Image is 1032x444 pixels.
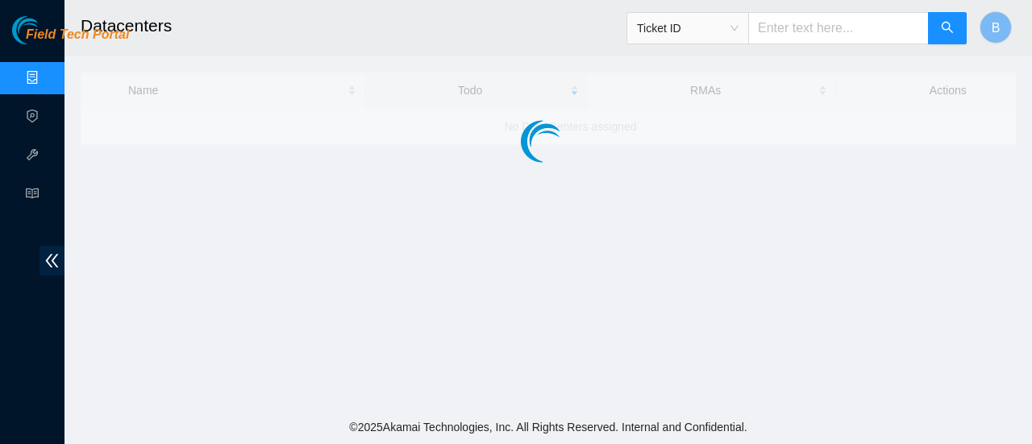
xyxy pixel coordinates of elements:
[637,16,739,40] span: Ticket ID
[928,12,967,44] button: search
[980,11,1012,44] button: B
[26,180,39,212] span: read
[941,21,954,36] span: search
[748,12,929,44] input: Enter text here...
[12,29,129,50] a: Akamai TechnologiesField Tech Portal
[12,16,81,44] img: Akamai Technologies
[992,18,1001,38] span: B
[26,27,129,43] span: Field Tech Portal
[40,246,64,276] span: double-left
[64,410,1032,444] footer: © 2025 Akamai Technologies, Inc. All Rights Reserved. Internal and Confidential.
